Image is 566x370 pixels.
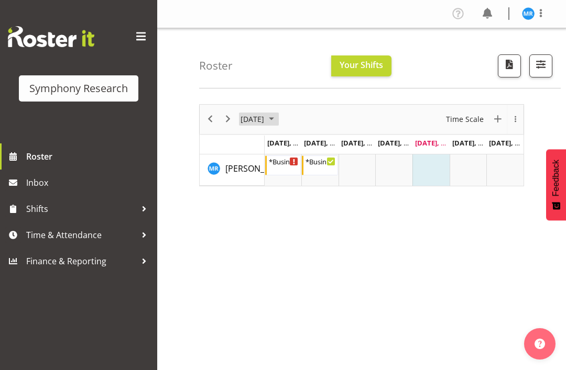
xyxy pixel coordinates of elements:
span: [DATE], [DATE] [341,138,389,148]
div: overflow [507,105,524,134]
span: [DATE], [DATE] [452,138,500,148]
button: Download a PDF of the roster according to the set date range. [498,54,521,77]
span: [PERSON_NAME] [225,163,290,174]
button: Your Shifts [331,55,391,76]
span: [DATE], [DATE] [267,138,315,148]
img: Rosterit website logo [8,26,94,47]
div: Timeline Week of October 3, 2025 [199,104,524,186]
span: Finance & Reporting [26,253,136,269]
div: Michael Robinson"s event - *Business 12~4:00pm (mixed shift start times) Begin From Monday, Septe... [265,155,301,175]
img: michael-robinson11856.jpg [522,7,535,20]
button: October 2025 [239,113,279,126]
div: Michael Robinson"s event - *Business 12~4:00pm (mixed shift start times) Begin From Tuesday, Sept... [302,155,338,175]
span: [DATE], [DATE] [378,138,426,148]
h4: Roster [199,60,233,72]
span: [DATE], [DATE] [415,138,463,148]
button: Time Scale [444,113,486,126]
button: Feedback - Show survey [546,149,566,220]
span: [DATE], [DATE] [304,138,352,148]
span: Roster [26,149,152,164]
div: previous period [201,105,219,134]
span: Time & Attendance [26,227,136,243]
span: Time Scale [445,113,485,126]
div: *Business 12~4:00pm (mixed shift start times) [269,156,299,166]
span: Your Shifts [340,59,383,71]
button: Previous [203,113,217,126]
span: Shifts [26,201,136,217]
div: October 2025 [237,105,280,134]
div: next period [219,105,237,134]
button: Filter Shifts [529,54,552,77]
span: [DATE] [240,113,265,126]
td: Michael Robinson resource [200,154,265,186]
span: [DATE], [DATE] [489,138,537,148]
button: Next [221,113,235,126]
span: Feedback [551,160,561,196]
a: [PERSON_NAME] [225,162,290,175]
table: Timeline Week of October 3, 2025 [265,154,524,186]
img: help-xxl-2.png [535,339,545,349]
button: New Event [491,113,505,126]
div: Symphony Research [29,81,128,96]
span: Inbox [26,175,152,190]
div: *Business 12~4:00pm (mixed shift start times) [306,156,335,166]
